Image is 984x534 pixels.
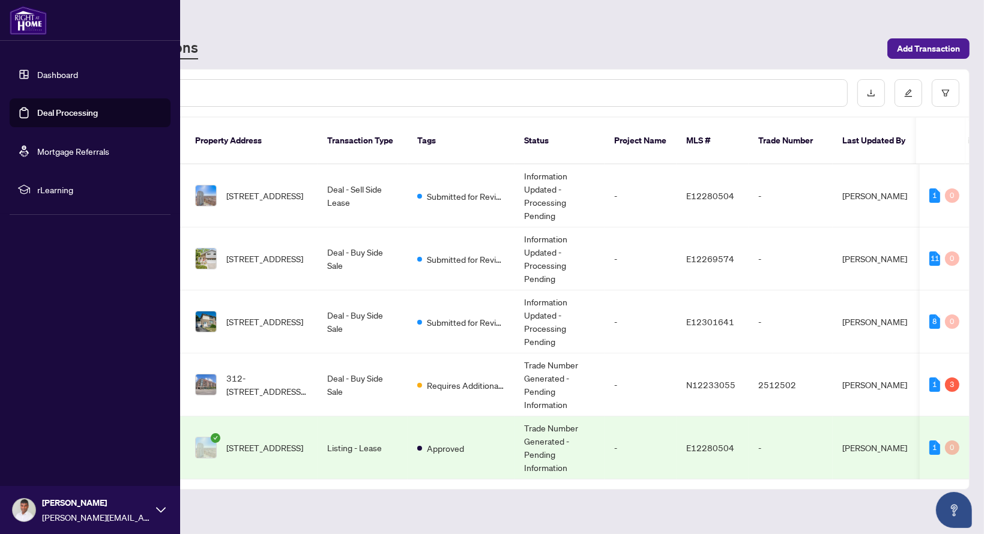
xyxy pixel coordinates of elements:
button: Add Transaction [887,38,970,59]
td: Deal - Buy Side Sale [318,353,408,416]
td: 2512502 [749,353,833,416]
span: filter [941,89,950,97]
td: Deal - Buy Side Sale [318,227,408,290]
button: Open asap [936,492,972,528]
span: download [867,89,875,97]
td: [PERSON_NAME] [833,227,923,290]
span: Add Transaction [897,39,960,58]
div: 0 [945,251,959,266]
th: MLS # [677,118,749,164]
td: Trade Number Generated - Pending Information [515,353,605,416]
img: Profile Icon [13,499,35,521]
span: 312-[STREET_ADDRESS][PERSON_NAME] [226,371,308,398]
div: 0 [945,188,959,203]
span: E12301641 [686,316,734,327]
img: thumbnail-img [196,248,216,269]
a: Mortgage Referrals [37,146,109,157]
td: Deal - Sell Side Lease [318,164,408,227]
td: - [749,164,833,227]
span: [STREET_ADDRESS] [226,441,303,454]
th: Status [515,118,605,164]
img: thumbnail-img [196,311,216,332]
div: 1 [929,188,940,203]
div: 3 [945,377,959,392]
td: - [749,227,833,290]
td: [PERSON_NAME] [833,353,923,416]
td: - [605,227,677,290]
div: 1 [929,440,940,455]
td: Trade Number Generated - Pending Information [515,416,605,479]
td: [PERSON_NAME] [833,290,923,353]
td: Deal - Buy Side Sale [318,290,408,353]
td: - [605,353,677,416]
span: edit [904,89,913,97]
span: rLearning [37,183,162,196]
div: 1 [929,377,940,392]
span: E12269574 [686,253,734,264]
img: thumbnail-img [196,437,216,458]
th: Transaction Type [318,118,408,164]
span: [STREET_ADDRESS] [226,189,303,202]
button: edit [895,79,922,107]
td: Information Updated - Processing Pending [515,227,605,290]
td: - [749,416,833,479]
span: Submitted for Review [427,190,505,203]
div: 0 [945,314,959,329]
span: E12280504 [686,190,734,201]
div: 8 [929,314,940,329]
div: 0 [945,440,959,455]
span: E12280504 [686,442,734,453]
span: [STREET_ADDRESS] [226,252,303,265]
td: [PERSON_NAME] [833,416,923,479]
th: Property Address [186,118,318,164]
span: [STREET_ADDRESS] [226,315,303,328]
a: Dashboard [37,69,78,80]
th: Last Updated By [833,118,923,164]
span: check-circle [211,433,220,443]
th: Project Name [605,118,677,164]
td: Information Updated - Processing Pending [515,290,605,353]
span: Approved [427,442,464,455]
span: N12233055 [686,379,735,390]
td: Information Updated - Processing Pending [515,164,605,227]
span: [PERSON_NAME] [42,496,150,509]
span: Submitted for Review [427,316,505,329]
span: Requires Additional Docs [427,379,505,392]
button: filter [932,79,959,107]
a: Deal Processing [37,107,98,118]
div: 11 [929,251,940,266]
span: [PERSON_NAME][EMAIL_ADDRESS][DOMAIN_NAME] [42,511,150,524]
td: [PERSON_NAME] [833,164,923,227]
button: download [857,79,885,107]
img: logo [10,6,47,35]
img: thumbnail-img [196,185,216,206]
td: Listing - Lease [318,416,408,479]
th: Trade Number [749,118,833,164]
td: - [605,416,677,479]
td: - [749,290,833,353]
td: - [605,164,677,227]
span: Submitted for Review [427,253,505,266]
img: thumbnail-img [196,374,216,395]
td: - [605,290,677,353]
th: Tags [408,118,515,164]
